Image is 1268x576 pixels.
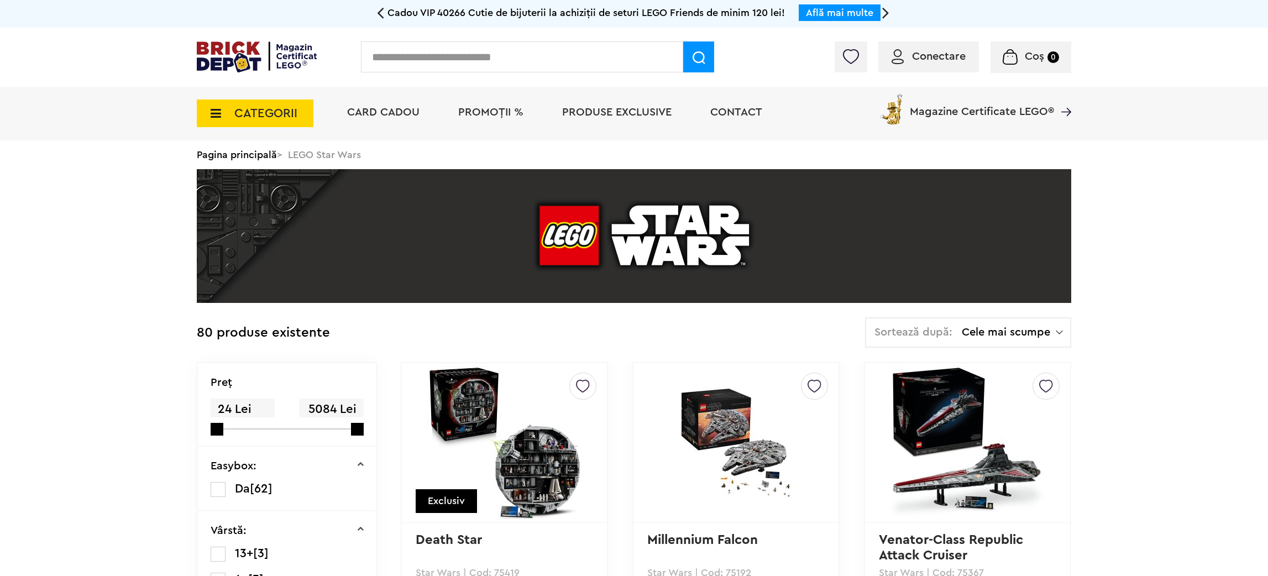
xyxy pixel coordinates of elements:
a: Produse exclusive [562,107,672,118]
a: PROMOȚII % [458,107,523,118]
div: Exclusiv [416,489,477,513]
span: Conectare [912,51,966,62]
a: Card Cadou [347,107,420,118]
span: CATEGORII [234,107,297,119]
a: Contact [710,107,762,118]
span: 13+ [235,547,253,559]
a: Magazine Certificate LEGO® [1054,92,1071,103]
img: Death Star [427,365,582,520]
a: Millennium Falcon [647,533,758,547]
div: 80 produse existente [197,317,330,349]
span: Sortează după: [874,327,952,338]
p: Vârstă: [211,525,247,536]
div: > LEGO Star Wars [197,140,1071,169]
span: [62] [250,483,273,495]
span: 24 Lei [211,399,275,420]
img: LEGO Star Wars [197,169,1071,303]
a: Pagina principală [197,150,277,160]
p: Preţ [211,377,232,388]
a: Death Star [416,533,482,547]
img: Venator-Class Republic Attack Cruiser [890,365,1045,520]
span: Cele mai scumpe [962,327,1056,338]
span: [3] [253,547,269,559]
span: Coș [1025,51,1044,62]
a: Venator-Class Republic Attack Cruiser [879,533,1026,562]
span: Da [235,483,250,495]
span: 5084 Lei [299,399,363,420]
p: Easybox: [211,460,256,472]
span: Cadou VIP 40266 Cutie de bijuterii la achiziții de seturi LEGO Friends de minim 120 lei! [387,8,785,18]
a: Află mai multe [806,8,873,18]
img: Millennium Falcon [658,387,813,499]
small: 0 [1047,51,1059,63]
a: Conectare [892,51,966,62]
span: Magazine Certificate LEGO® [910,92,1054,117]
